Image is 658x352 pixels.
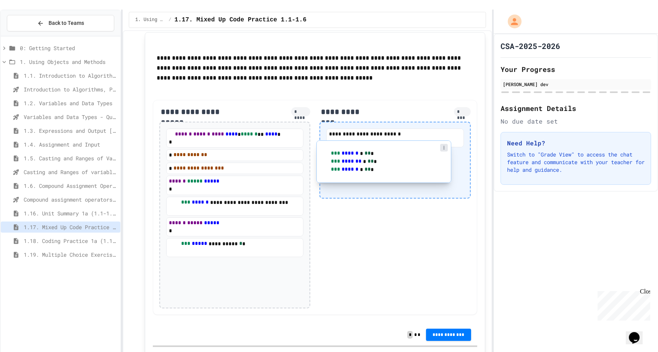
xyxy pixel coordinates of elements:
span: 1.6. Compound Assignment Operators [24,182,117,190]
span: / [169,17,171,23]
h2: Your Progress [501,64,651,75]
span: Back to Teams [49,19,84,27]
span: Introduction to Algorithms, Programming, and Compilers [24,85,117,93]
h3: Need Help? [507,139,645,148]
span: Compound assignment operators - Quiz [24,196,117,204]
button: Back to Teams [7,15,114,31]
div: No due date set [501,117,651,126]
span: 1.3. Expressions and Output [New] [24,127,117,135]
span: 1. Using Objects and Methods [20,58,117,66]
span: 1.4. Assignment and Input [24,140,117,148]
span: 1.5. Casting and Ranges of Values [24,154,117,162]
span: 1.16. Unit Summary 1a (1.1-1.6) [24,209,117,217]
div: Chat with us now!Close [3,3,53,49]
iframe: chat widget [595,288,650,321]
span: 1. Using Objects and Methods [135,17,165,23]
p: Switch to "Grade View" to access the chat feature and communicate with your teacher for help and ... [507,151,645,174]
h1: CSA-2025-2026 [501,41,560,51]
span: 0: Getting Started [20,44,117,52]
div: My Account [500,13,523,30]
div: [PERSON_NAME] dev [503,81,649,88]
span: 1.2. Variables and Data Types [24,99,117,107]
span: 1.17. Mixed Up Code Practice 1.1-1.6 [174,15,306,24]
h2: Assignment Details [501,103,651,114]
span: Casting and Ranges of variables - Quiz [24,168,117,176]
span: 1.17. Mixed Up Code Practice 1.1-1.6 [24,223,117,231]
span: 1.18. Coding Practice 1a (1.1-1.6) [24,237,117,245]
iframe: chat widget [626,321,650,344]
span: Variables and Data Types - Quiz [24,113,117,121]
span: 1.19. Multiple Choice Exercises for Unit 1a (1.1-1.6) [24,251,117,259]
span: 1.1. Introduction to Algorithms, Programming, and Compilers [24,72,117,80]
